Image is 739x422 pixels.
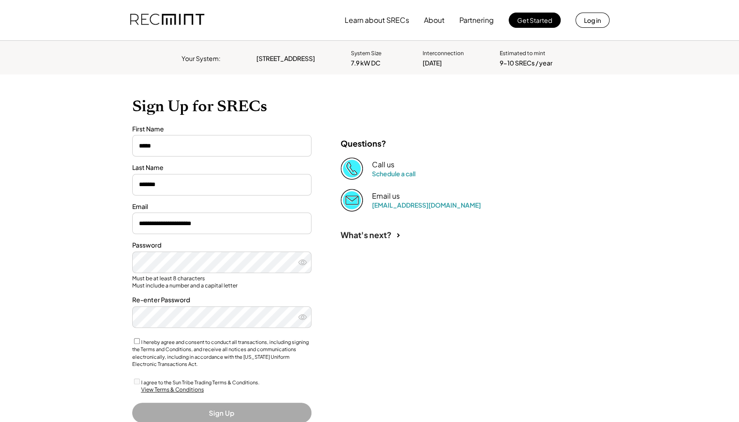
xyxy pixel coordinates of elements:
[132,275,311,289] div: Must be at least 8 characters Must include a number and a capital letter
[423,50,464,57] div: Interconnection
[256,54,315,63] div: [STREET_ADDRESS]
[132,339,309,367] label: I hereby agree and consent to conduct all transactions, including signing the Terms and Condition...
[459,11,494,29] button: Partnering
[141,379,259,385] label: I agree to the Sun Tribe Trading Terms & Conditions.
[575,13,609,28] button: Log in
[500,50,545,57] div: Estimated to mint
[372,191,400,201] div: Email us
[132,241,311,250] div: Password
[141,386,204,394] div: View Terms & Conditions
[132,296,311,305] div: Re-enter Password
[341,157,363,180] img: Phone%20copy%403x.png
[372,170,415,178] a: Schedule a call
[132,97,607,116] h1: Sign Up for SRECs
[341,189,363,211] img: Email%202%403x.png
[132,125,311,134] div: First Name
[341,230,392,240] div: What's next?
[130,5,204,35] img: recmint-logotype%403x.png
[351,50,381,57] div: System Size
[424,11,445,29] button: About
[182,54,220,63] div: Your System:
[132,163,311,172] div: Last Name
[423,59,442,68] div: [DATE]
[509,13,561,28] button: Get Started
[345,11,409,29] button: Learn about SRECs
[341,138,386,148] div: Questions?
[372,160,394,170] div: Call us
[500,59,553,68] div: 9-10 SRECs / year
[351,59,380,68] div: 7.9 kW DC
[132,202,311,211] div: Email
[372,201,481,209] a: [EMAIL_ADDRESS][DOMAIN_NAME]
